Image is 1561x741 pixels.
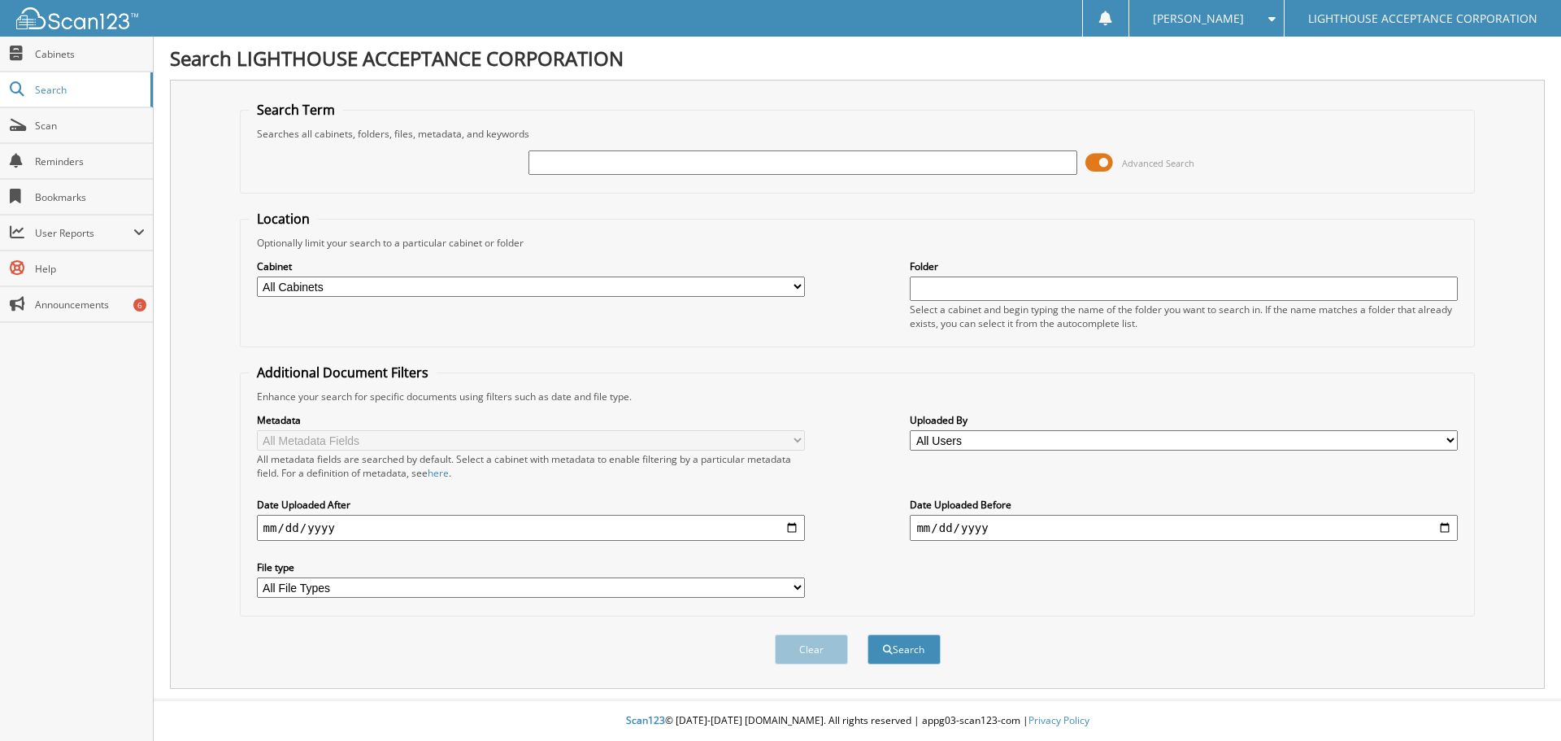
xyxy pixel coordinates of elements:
h1: Search LIGHTHOUSE ACCEPTANCE CORPORATION [170,45,1545,72]
a: Privacy Policy [1028,713,1089,727]
label: Uploaded By [910,413,1458,427]
div: Searches all cabinets, folders, files, metadata, and keywords [249,127,1467,141]
legend: Additional Document Filters [249,364,437,381]
span: Scan [35,119,145,133]
label: Date Uploaded After [257,498,805,512]
div: Enhance your search for specific documents using filters such as date and file type. [249,390,1467,403]
span: Advanced Search [1122,157,1194,169]
legend: Location [249,210,318,228]
input: end [910,515,1458,541]
span: LIGHTHOUSE ACCEPTANCE CORPORATION [1308,14,1537,24]
legend: Search Term [249,101,343,119]
label: File type [257,560,805,574]
span: Announcements [35,298,145,312]
span: Cabinets [35,47,145,61]
span: Bookmarks [35,190,145,204]
label: Metadata [257,413,805,427]
div: Optionally limit your search to a particular cabinet or folder [249,236,1467,250]
button: Search [867,634,941,665]
input: start [257,515,805,541]
span: [PERSON_NAME] [1153,14,1244,24]
span: Scan123 [626,713,665,727]
span: Search [35,83,142,97]
label: Folder [910,259,1458,273]
img: scan123-logo-white.svg [16,7,138,29]
span: User Reports [35,226,133,240]
label: Cabinet [257,259,805,273]
a: here [428,466,449,480]
div: © [DATE]-[DATE] [DOMAIN_NAME]. All rights reserved | appg03-scan123-com | [154,701,1561,741]
button: Clear [775,634,848,665]
label: Date Uploaded Before [910,498,1458,512]
div: Select a cabinet and begin typing the name of the folder you want to search in. If the name match... [910,303,1458,330]
div: All metadata fields are searched by default. Select a cabinet with metadata to enable filtering b... [257,452,805,480]
span: Help [35,262,145,276]
div: 6 [133,299,146,312]
span: Reminders [35,155,145,168]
